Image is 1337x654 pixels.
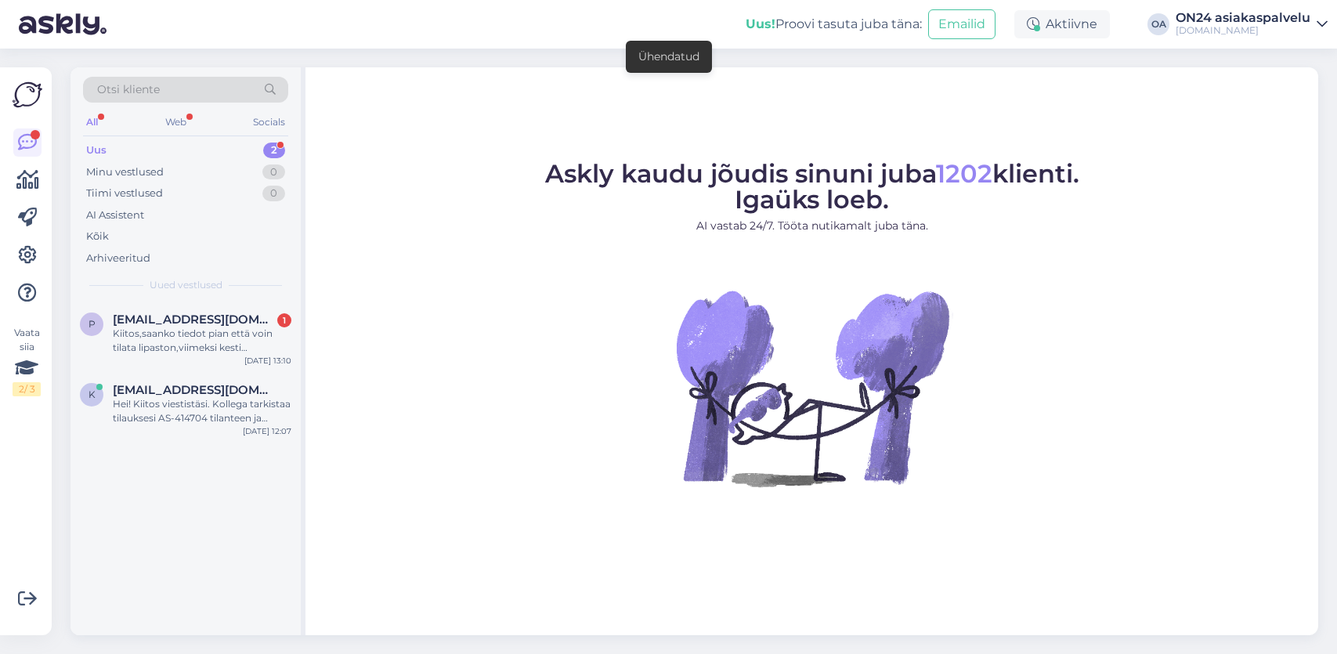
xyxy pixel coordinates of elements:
[638,49,699,65] div: Ühendatud
[162,112,190,132] div: Web
[936,158,992,189] span: 1202
[86,164,164,180] div: Minu vestlused
[746,16,775,31] b: Uus!
[244,355,291,367] div: [DATE] 13:10
[89,388,96,400] span: k
[928,9,996,39] button: Emailid
[83,112,101,132] div: All
[1147,13,1169,35] div: OA
[89,318,96,330] span: p
[545,218,1079,234] p: AI vastab 24/7. Tööta nutikamalt juba täna.
[671,247,953,529] img: No Chat active
[545,158,1079,215] span: Askly kaudu jõudis sinuni juba klienti. Igaüks loeb.
[1176,24,1310,37] div: [DOMAIN_NAME]
[263,143,285,158] div: 2
[97,81,160,98] span: Otsi kliente
[262,164,285,180] div: 0
[262,186,285,201] div: 0
[13,80,42,110] img: Askly Logo
[113,313,276,327] span: pipsalai1@gmail.com
[86,251,150,266] div: Arhiveeritud
[86,229,109,244] div: Kõik
[250,112,288,132] div: Socials
[243,425,291,437] div: [DATE] 12:07
[86,143,107,158] div: Uus
[86,208,144,223] div: AI Assistent
[113,327,291,355] div: Kiitos,saanko tiedot pian että voin tilata lipaston,viimeksi kesti viikon,onko tuo hinta miten ka...
[746,15,922,34] div: Proovi tasuta juba täna:
[1176,12,1310,24] div: ON24 asiakaspalvelu
[277,313,291,327] div: 1
[1014,10,1110,38] div: Aktiivne
[13,326,41,396] div: Vaata siia
[86,186,163,201] div: Tiimi vestlused
[1176,12,1328,37] a: ON24 asiakaspalvelu[DOMAIN_NAME]
[13,382,41,396] div: 2 / 3
[113,383,276,397] span: kristianmanz@yahoo.de
[150,278,222,292] span: Uued vestlused
[113,397,291,425] div: Hei! Kiitos viestistäsi. Kollega tarkistaa tilauksesi AS-414704 tilanteen ja toimitusajankohdan j...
